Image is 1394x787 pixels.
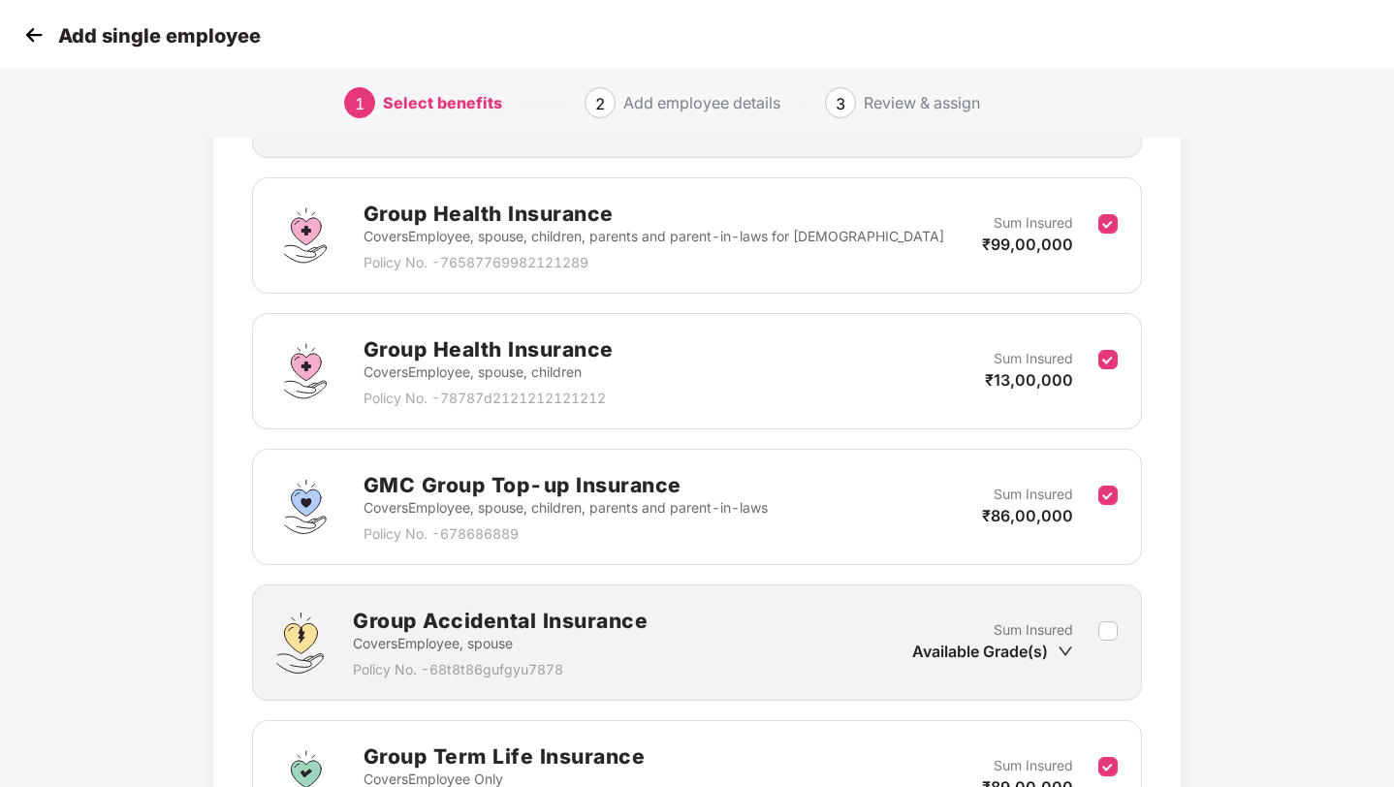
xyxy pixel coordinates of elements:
[364,497,768,519] p: Covers Employee, spouse, children, parents and parent-in-laws
[364,198,944,230] h2: Group Health Insurance
[364,333,614,365] h2: Group Health Insurance
[276,478,334,536] img: svg+xml;base64,PHN2ZyBpZD0iU3VwZXJfVG9wLXVwX0luc3VyYW5jZSIgZGF0YS1uYW1lPSJTdXBlciBUb3AtdXAgSW5zdX...
[364,523,768,545] p: Policy No. - 678686889
[353,633,648,654] p: Covers Employee, spouse
[364,252,944,273] p: Policy No. - 76587769982121289
[353,659,648,680] p: Policy No. - 68t8t86gufgyu7878
[355,94,364,113] span: 1
[353,605,648,637] h2: Group Accidental Insurance
[276,613,324,674] img: svg+xml;base64,PHN2ZyB4bWxucz0iaHR0cDovL3d3dy53My5vcmcvMjAwMC9zdmciIHdpZHRoPSI0OS4zMjEiIGhlaWdodD...
[982,235,1073,254] span: ₹99,00,000
[836,94,845,113] span: 3
[985,370,1073,390] span: ₹13,00,000
[364,469,768,501] h2: GMC Group Top-up Insurance
[994,484,1073,505] p: Sum Insured
[864,87,980,118] div: Review & assign
[595,94,605,113] span: 2
[364,226,944,247] p: Covers Employee, spouse, children, parents and parent-in-laws for [DEMOGRAPHIC_DATA]
[276,206,334,265] img: svg+xml;base64,PHN2ZyBpZD0iR3JvdXBfSGVhbHRoX0luc3VyYW5jZSIgZGF0YS1uYW1lPSJHcm91cCBIZWFsdGggSW5zdX...
[58,24,261,47] p: Add single employee
[994,212,1073,234] p: Sum Insured
[364,362,614,383] p: Covers Employee, spouse, children
[994,619,1073,641] p: Sum Insured
[1058,644,1073,659] span: down
[994,755,1073,776] p: Sum Insured
[994,348,1073,369] p: Sum Insured
[623,87,780,118] div: Add employee details
[364,740,646,772] h2: Group Term Life Insurance
[383,87,502,118] div: Select benefits
[982,506,1073,525] span: ₹86,00,000
[276,342,334,400] img: svg+xml;base64,PHN2ZyBpZD0iR3JvdXBfSGVhbHRoX0luc3VyYW5jZSIgZGF0YS1uYW1lPSJHcm91cCBIZWFsdGggSW5zdX...
[364,388,614,409] p: Policy No. - 78787d2121212121212
[19,20,48,49] img: svg+xml;base64,PHN2ZyB4bWxucz0iaHR0cDovL3d3dy53My5vcmcvMjAwMC9zdmciIHdpZHRoPSIzMCIgaGVpZ2h0PSIzMC...
[912,641,1073,662] div: Available Grade(s)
